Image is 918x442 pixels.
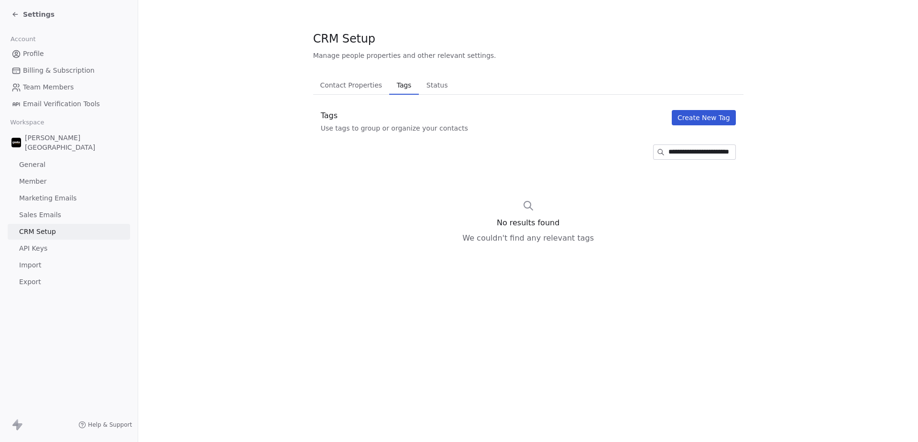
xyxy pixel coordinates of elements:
span: Import [19,260,41,270]
span: [PERSON_NAME][GEOGRAPHIC_DATA] [25,133,126,152]
a: Import [8,257,130,273]
a: Help & Support [78,421,132,429]
a: Team Members [8,79,130,95]
span: Email Verification Tools [23,99,100,109]
span: Account [6,32,40,46]
a: Email Verification Tools [8,96,130,112]
span: API Keys [19,243,47,254]
span: Team Members [23,82,74,92]
a: Export [8,274,130,290]
button: Create New Tag [672,110,736,125]
span: Sales Emails [19,210,61,220]
span: Profile [23,49,44,59]
div: We couldn't find any relevant tags [462,232,594,244]
div: Tags [321,110,468,122]
img: Zeeshan%20Neck%20Print%20Dark.png [11,138,21,147]
a: Settings [11,10,55,19]
a: Billing & Subscription [8,63,130,78]
span: Status [423,78,452,92]
span: CRM Setup [19,227,56,237]
span: Marketing Emails [19,193,76,203]
span: Help & Support [88,421,132,429]
a: Profile [8,46,130,62]
div: No results found [497,217,559,229]
a: Member [8,174,130,189]
span: Member [19,177,47,187]
span: Manage people properties and other relevant settings. [313,51,496,60]
span: General [19,160,45,170]
span: CRM Setup [313,32,375,46]
span: Settings [23,10,55,19]
span: Tags [393,78,415,92]
a: CRM Setup [8,224,130,240]
a: General [8,157,130,173]
span: Export [19,277,41,287]
span: Contact Properties [316,78,386,92]
a: Marketing Emails [8,190,130,206]
a: Sales Emails [8,207,130,223]
span: Workspace [6,115,48,130]
span: Billing & Subscription [23,66,95,76]
a: API Keys [8,241,130,256]
div: Use tags to group or organize your contacts [321,123,468,133]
